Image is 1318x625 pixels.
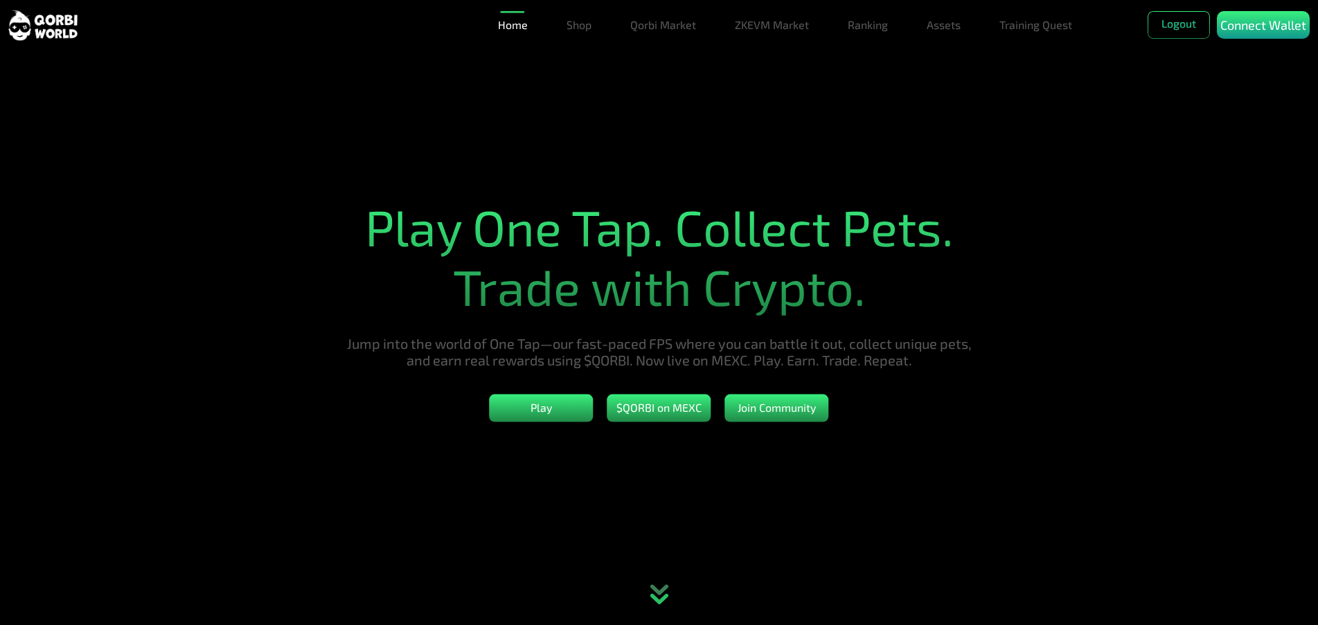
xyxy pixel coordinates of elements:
[725,395,829,422] button: Join Community
[994,11,1078,39] a: Training Quest
[492,11,533,39] a: Home
[842,11,893,39] a: Ranking
[1148,11,1210,39] button: Logout
[1220,16,1306,35] p: Connect Wallet
[8,9,78,42] img: sticky brand-logo
[625,11,702,39] a: Qorbi Market
[561,11,597,39] a: Shop
[629,563,690,625] div: animation
[338,196,981,316] h1: Play One Tap. Collect Pets. Trade with Crypto.
[607,395,711,422] button: $QORBI on MEXC
[490,395,594,422] button: Play
[921,11,966,39] a: Assets
[729,11,814,39] a: ZKEVM Market
[338,335,981,368] h5: Jump into the world of One Tap—our fast-paced FPS where you can battle it out, collect unique pet...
